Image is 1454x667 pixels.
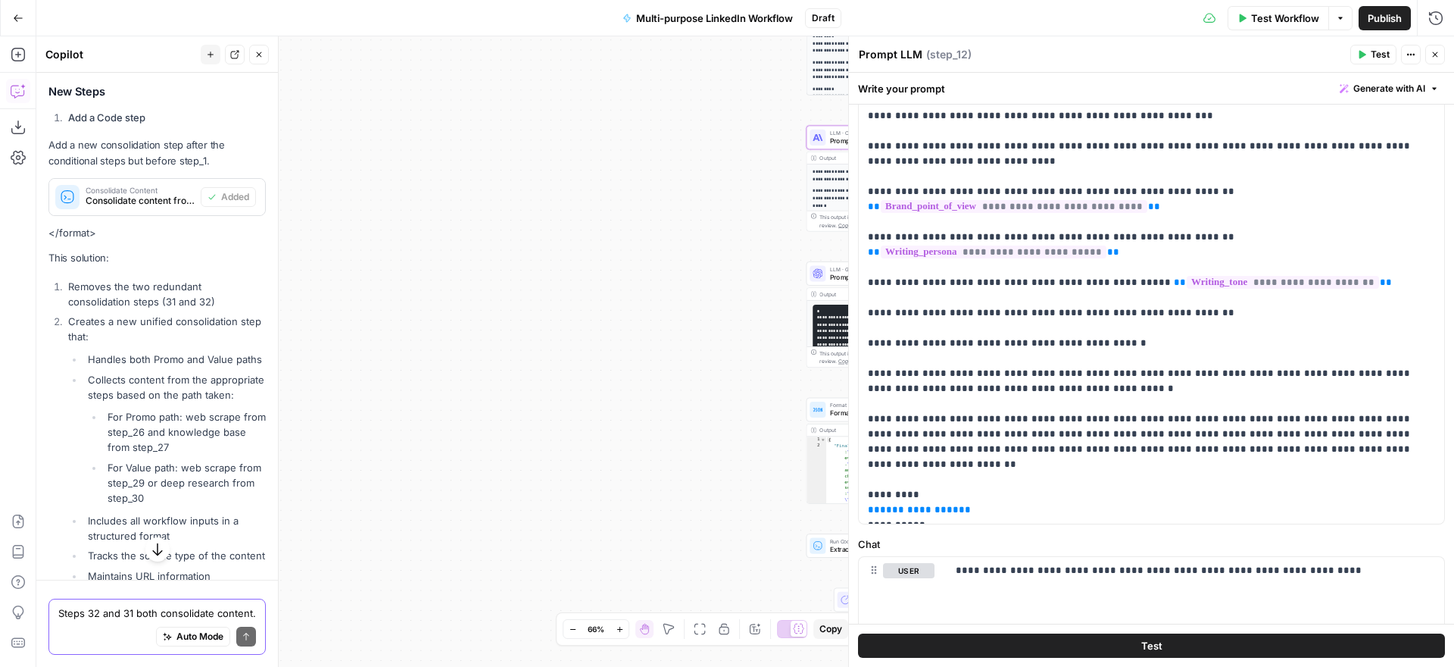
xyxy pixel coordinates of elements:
span: Test [1371,48,1390,61]
strong: Add a Code step [68,111,145,124]
div: Output [819,290,945,299]
span: Test Workflow [1251,11,1319,26]
span: Draft [812,11,835,25]
label: Chat [858,537,1445,552]
h3: New Steps [48,82,266,102]
li: Removes the two redundant consolidation steps (31 and 32) [64,279,266,309]
button: Publish [1359,6,1411,30]
li: Creates a new unified consolidation step that: [64,314,266,583]
span: Added [221,190,249,204]
div: EndOutput [807,588,962,612]
div: Copilot [45,47,196,62]
button: Added [201,187,256,207]
div: Run Code · PythonExtract Final LinkedIn PostStep 21 [807,534,962,558]
span: Format JSON [830,401,931,409]
div: user [859,557,934,661]
span: Copy the output [838,222,876,228]
button: Test [1350,45,1396,64]
li: Handles both Promo and Value paths [84,352,266,367]
button: Test Workflow [1228,6,1328,30]
li: Tracks the source type of the content [84,548,266,563]
button: Copy [813,619,848,639]
p: Add a new consolidation step after the conditional steps but before step_1. [48,137,266,169]
li: For Value path: web scrape from step_29 or deep research from step_30 [104,460,266,506]
div: Output [819,426,945,434]
li: Collects content from the appropriate steps based on the path taken: [84,372,266,506]
div: Output [819,154,945,162]
span: Extract Final LinkedIn Post [830,544,932,554]
button: Test [858,634,1445,658]
textarea: Prompt LLM [859,47,922,62]
span: Consolidate Content [86,186,195,194]
div: This output is too large & has been abbreviated for review. to view the full content. [819,349,956,365]
span: Auto Mode [176,630,223,644]
div: This output is too large & has been abbreviated for review. to view the full content. [819,213,956,229]
span: Generate with AI [1353,82,1425,96]
span: Consolidate content from all possible paths into a single structured output [86,194,195,208]
li: Maintains URL information [84,568,266,584]
div: 1 [807,437,826,443]
span: ( step_12 ) [926,47,972,62]
span: Run Code · Python [830,537,932,546]
div: Format JSONFormat JSONStep 14Output{ "Final Post":"```json\n{\n\"original_post\" :\"Google just d... [807,398,962,504]
p: This solution: [48,250,266,266]
span: LLM · Claude Opus 4 [830,129,924,137]
button: Multi-purpose LinkedIn Workflow [613,6,802,30]
span: Test [1141,638,1162,653]
button: Auto Mode [156,627,230,647]
span: Prompt LLM [830,136,924,146]
span: 66% [588,623,604,635]
li: Includes all workflow inputs in a structured format [84,513,266,543]
span: Copy the output [838,359,876,365]
span: Prompt LLM [830,272,924,282]
button: Generate with AI [1334,79,1445,99]
li: For Promo path: web scrape from step_26 and knowledge base from step_27 [104,409,266,455]
span: Multi-purpose LinkedIn Workflow [636,11,793,26]
span: Format JSON [830,409,931,418]
button: user [883,563,934,578]
span: Publish [1368,11,1402,26]
span: Copy [819,622,842,636]
span: Toggle code folding, rows 1 through 3 [820,437,825,443]
span: LLM · GPT-4.1 [830,265,924,274]
div: Write your prompt [849,73,1454,104]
